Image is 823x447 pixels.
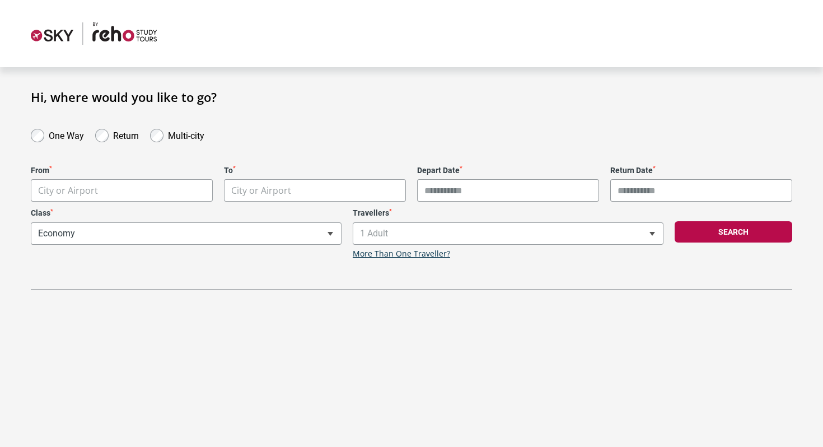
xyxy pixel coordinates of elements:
[31,222,342,245] span: Economy
[38,184,98,197] span: City or Airport
[353,222,663,245] span: 1 Adult
[225,180,405,202] span: City or Airport
[224,179,406,202] span: City or Airport
[417,166,599,175] label: Depart Date
[353,223,663,244] span: 1 Adult
[610,166,792,175] label: Return Date
[31,166,213,175] label: From
[231,184,291,197] span: City or Airport
[31,180,212,202] span: City or Airport
[31,208,342,218] label: Class
[168,128,204,141] label: Multi-city
[31,90,792,104] h1: Hi, where would you like to go?
[675,221,792,243] button: Search
[31,223,341,244] span: Economy
[353,249,450,259] a: More Than One Traveller?
[113,128,139,141] label: Return
[31,179,213,202] span: City or Airport
[224,166,406,175] label: To
[353,208,663,218] label: Travellers
[49,128,84,141] label: One Way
